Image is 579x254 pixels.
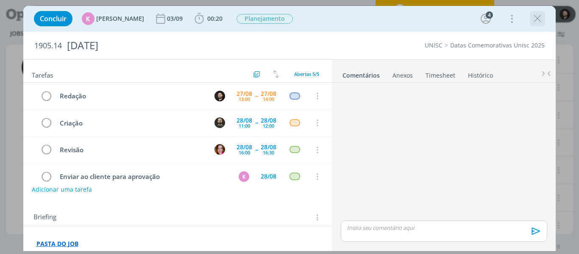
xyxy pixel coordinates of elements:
div: Revisão [56,145,207,155]
button: Concluir [34,11,72,26]
div: Anexos [392,71,413,80]
a: Timesheet [425,67,456,80]
span: [PERSON_NAME] [96,16,144,22]
img: B [214,91,225,101]
img: arrow-down-up.svg [273,70,279,78]
span: Abertas 5/5 [294,71,319,77]
span: 00:20 [207,14,223,22]
button: 00:20 [192,12,225,25]
div: Enviar ao cliente para aprovação [56,171,231,182]
button: Adicionar uma tarefa [31,182,92,197]
a: UNISC [425,41,443,49]
a: Datas Comemorativas Unisc 2025 [450,41,545,49]
span: Briefing [33,212,56,223]
span: Planejamento [237,14,293,24]
span: -- [255,147,258,153]
button: B [213,143,226,156]
div: 27/08 [237,91,252,97]
div: 14:00 [263,97,274,101]
div: 28/08 [237,117,252,123]
div: 28/08 [261,173,276,179]
div: [DATE] [64,35,328,56]
div: K [239,171,249,182]
div: 11:00 [239,123,250,128]
div: 28/08 [237,144,252,150]
div: Redação [56,91,207,101]
a: PASTA DO JOB [36,240,78,248]
div: 4 [486,11,493,19]
button: K [237,170,250,183]
button: 4 [479,12,493,25]
div: 13:00 [239,97,250,101]
span: -- [255,93,258,99]
div: 12:00 [263,123,274,128]
img: B [214,144,225,155]
div: 28/08 [261,117,276,123]
button: B [213,89,226,102]
span: 1905.14 [34,41,62,50]
div: 16:30 [263,150,274,155]
span: Tarefas [32,69,53,79]
div: 27/08 [261,91,276,97]
span: -- [255,120,258,126]
div: 03/09 [167,16,184,22]
div: 28/08 [261,144,276,150]
div: dialog [23,6,556,251]
img: P [214,117,225,128]
div: K [82,12,95,25]
button: Planejamento [236,14,293,24]
a: Comentários [342,67,380,80]
button: P [213,116,226,129]
button: K[PERSON_NAME] [82,12,144,25]
div: Criação [56,118,207,128]
span: Concluir [40,15,67,22]
div: 16:00 [239,150,250,155]
a: Histórico [468,67,493,80]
